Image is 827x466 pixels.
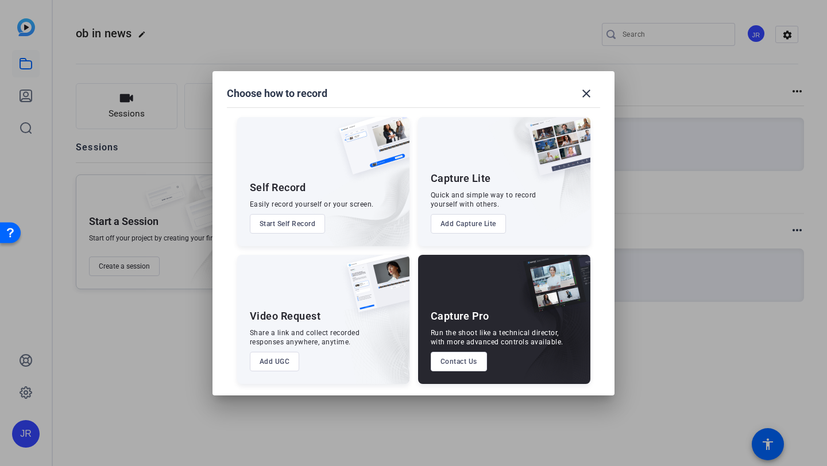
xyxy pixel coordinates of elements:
img: capture-lite.png [519,117,590,187]
button: Start Self Record [250,214,326,234]
img: ugc-content.png [338,255,409,324]
div: Quick and simple way to record yourself with others. [431,191,536,209]
div: Run the shoot like a technical director, with more advanced controls available. [431,328,563,347]
img: embarkstudio-ugc-content.png [343,290,409,384]
button: Contact Us [431,352,487,371]
img: embarkstudio-capture-lite.png [488,117,590,232]
div: Capture Lite [431,172,491,185]
img: embarkstudio-capture-pro.png [505,269,590,384]
h1: Choose how to record [227,87,327,100]
img: embarkstudio-self-record.png [310,142,409,246]
mat-icon: close [579,87,593,100]
div: Video Request [250,309,321,323]
button: Add Capture Lite [431,214,506,234]
button: Add UGC [250,352,300,371]
div: Share a link and collect recorded responses anywhere, anytime. [250,328,360,347]
div: Self Record [250,181,306,195]
img: self-record.png [330,117,409,186]
div: Capture Pro [431,309,489,323]
img: capture-pro.png [515,255,590,325]
div: Easily record yourself or your screen. [250,200,374,209]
